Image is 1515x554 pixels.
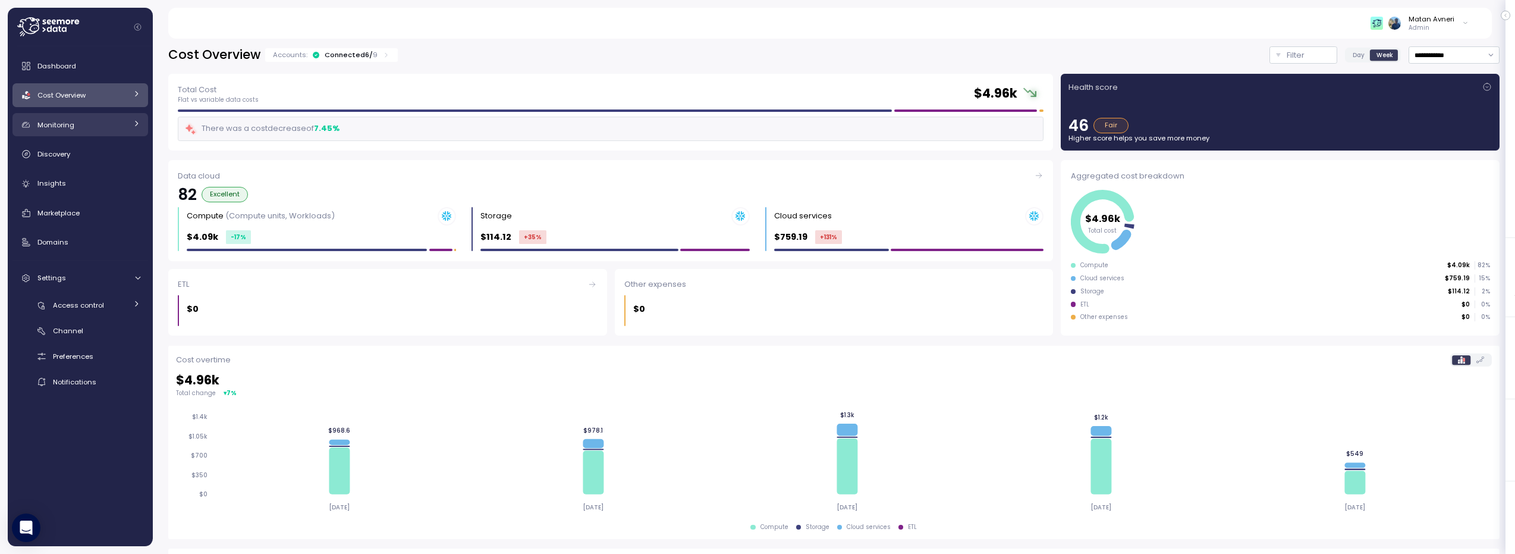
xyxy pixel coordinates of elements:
a: Insights [12,172,148,196]
div: Storage [480,210,512,222]
tspan: $700 [191,452,208,460]
p: $759.19 [1445,274,1470,283]
span: Dashboard [37,61,76,71]
span: Day [1353,51,1365,60]
img: 65f98ecb31a39d60f1f315eb.PNG [1371,17,1383,29]
a: Data cloud82ExcellentCompute (Compute units, Workloads)$4.09k-17%Storage $114.12+35%Cloud service... [168,160,1054,261]
span: Cost Overview [37,90,86,100]
p: $114.12 [1448,287,1470,296]
tspan: $968.6 [328,427,350,435]
div: ▾ [224,389,237,397]
div: Storage [1080,287,1104,296]
tspan: $1.4k [192,414,208,421]
tspan: $4.96k [1085,211,1120,225]
tspan: [DATE] [583,503,604,511]
tspan: $1.2k [1094,414,1108,421]
div: ETL [1080,301,1089,309]
div: Accounts:Connected6/9 [265,48,398,62]
p: (Compute units, Workloads) [225,210,335,221]
div: Data cloud [178,170,1043,182]
a: Settings [12,266,148,290]
div: Excellent [202,187,248,202]
div: Storage [806,523,829,531]
p: $4.09k [187,230,218,244]
tspan: $1.05k [188,433,208,440]
div: Cloud services [774,210,832,222]
p: $0 [1461,301,1470,309]
tspan: [DATE] [1344,503,1365,511]
button: Collapse navigation [130,23,145,32]
h2: $ 4.96k [974,85,1017,102]
div: -17 % [226,230,251,244]
div: Aggregated cost breakdown [1071,170,1490,182]
a: Dashboard [12,54,148,78]
div: Open Intercom Messenger [12,514,40,542]
div: 7 % [227,389,237,397]
tspan: [DATE] [837,503,857,511]
p: Accounts: [273,50,307,60]
a: Cost Overview [12,83,148,107]
div: Compute [1080,261,1108,270]
p: Total change [176,389,216,397]
div: ETL [908,523,917,531]
p: 0 % [1475,313,1489,321]
tspan: $1.3k [840,411,854,419]
p: Cost overtime [176,354,231,366]
tspan: [DATE] [329,503,350,511]
a: Channel [12,321,148,341]
div: Cloud services [1080,274,1124,283]
tspan: $350 [191,471,208,479]
span: Preferences [53,352,93,361]
p: $114.12 [480,230,511,244]
a: Access control [12,296,148,315]
a: ETL$0 [168,269,607,336]
div: There was a cost decrease of [184,122,340,136]
a: Discovery [12,142,148,166]
p: Admin [1409,24,1454,32]
div: Other expenses [624,278,1043,290]
span: Week [1376,51,1393,60]
p: Total Cost [178,84,259,96]
div: Other expenses [1080,313,1128,321]
tspan: $0 [199,490,208,498]
tspan: $978.1 [583,427,603,434]
div: Compute [760,523,788,531]
p: $0 [1461,313,1470,321]
tspan: [DATE] [1090,503,1111,511]
div: Fair [1093,118,1129,133]
a: Preferences [12,347,148,367]
span: Channel [53,326,83,336]
div: ETL [178,278,597,290]
span: Marketplace [37,208,80,218]
span: Settings [37,273,66,283]
span: Domains [37,237,68,247]
span: Access control [53,301,104,310]
a: Marketplace [12,201,148,225]
span: Monitoring [37,120,74,130]
p: Flat vs variable data costs [178,96,259,104]
h2: $ 4.96k [176,372,1492,389]
p: $0 [633,302,645,316]
span: Insights [37,179,66,188]
span: Notifications [53,377,96,387]
p: 9 [373,50,378,60]
span: Discovery [37,149,70,159]
a: Notifications [12,373,148,392]
p: 0 % [1475,301,1489,309]
tspan: $549 [1346,450,1363,458]
button: Filter [1269,46,1337,64]
a: Monitoring [12,113,148,137]
div: Matan Avneri [1409,14,1454,24]
p: 82 % [1475,261,1489,270]
div: Compute [187,210,335,222]
p: Filter [1287,49,1305,61]
p: $4.09k [1447,261,1470,270]
img: ALV-UjVeF7uAj8JZOyQvuQXjdEc_qOHNwDjY36_lEg8bh9TBSCKZ-Cc0SmWOp3YtIsoD_O7680VtxCdy4kSJvtW9Ongi7Kfv8... [1388,17,1401,29]
a: Domains [12,230,148,254]
p: 82 [178,187,197,202]
div: 7.45 % [314,123,340,134]
p: Higher score helps you save more money [1068,133,1492,143]
p: 15 % [1475,274,1489,283]
p: $759.19 [774,230,807,244]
